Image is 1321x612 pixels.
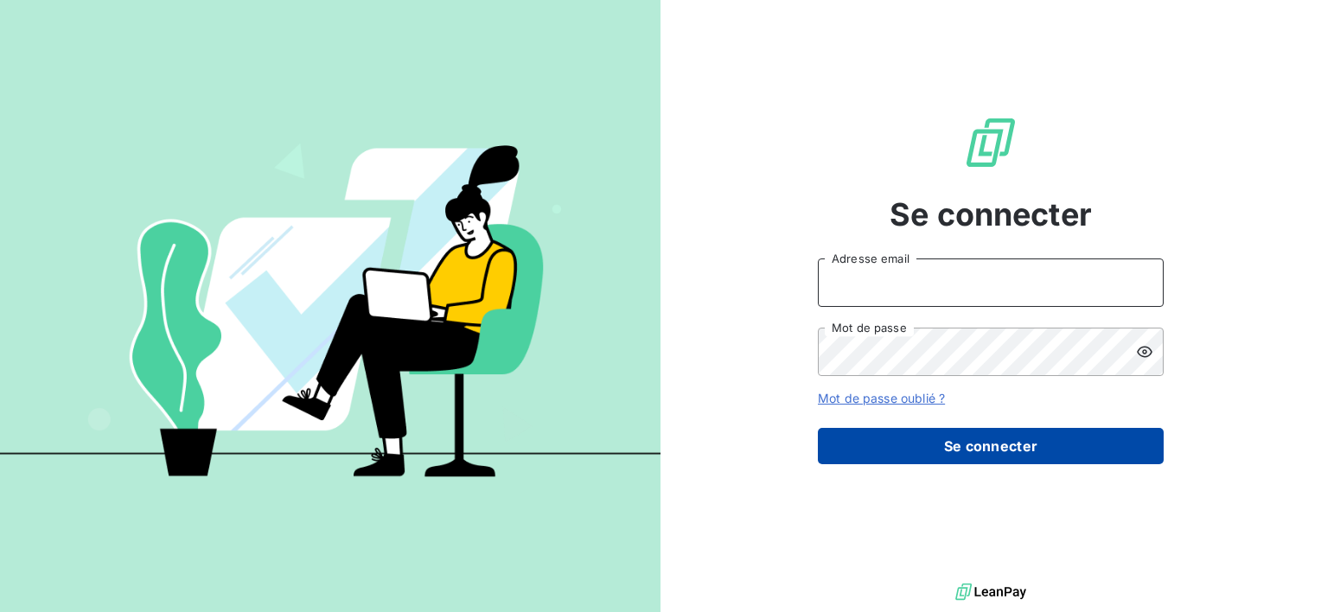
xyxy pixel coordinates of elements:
a: Mot de passe oublié ? [818,391,945,405]
span: Se connecter [890,191,1092,238]
img: logo [955,579,1026,605]
input: placeholder [818,258,1164,307]
button: Se connecter [818,428,1164,464]
img: Logo LeanPay [963,115,1018,170]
